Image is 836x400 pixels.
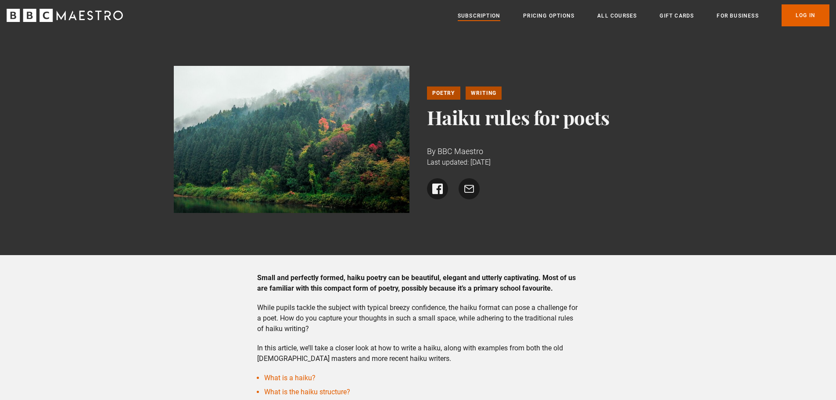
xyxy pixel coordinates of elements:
[174,66,409,213] img: misty forest
[427,158,491,166] time: Last updated: [DATE]
[660,11,694,20] a: Gift Cards
[782,4,829,26] a: Log In
[257,343,579,364] p: In this article, we’ll take a closer look at how to write a haiku, along with examples from both ...
[7,9,123,22] svg: BBC Maestro
[264,388,350,396] a: What is the haiku structure?
[438,147,483,156] span: BBC Maestro
[264,374,316,382] a: What is a haiku?
[458,11,500,20] a: Subscription
[427,147,436,156] span: By
[523,11,574,20] a: Pricing Options
[427,86,460,100] a: Poetry
[466,86,502,100] a: Writing
[257,303,579,334] p: While pupils tackle the subject with typical breezy confidence, the haiku format can pose a chall...
[597,11,637,20] a: All Courses
[427,107,663,128] h1: Haiku rules for poets
[257,274,576,292] strong: Small and perfectly formed, haiku poetry can be beautiful, elegant and utterly captivating. Most ...
[717,11,758,20] a: For business
[458,4,829,26] nav: Primary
